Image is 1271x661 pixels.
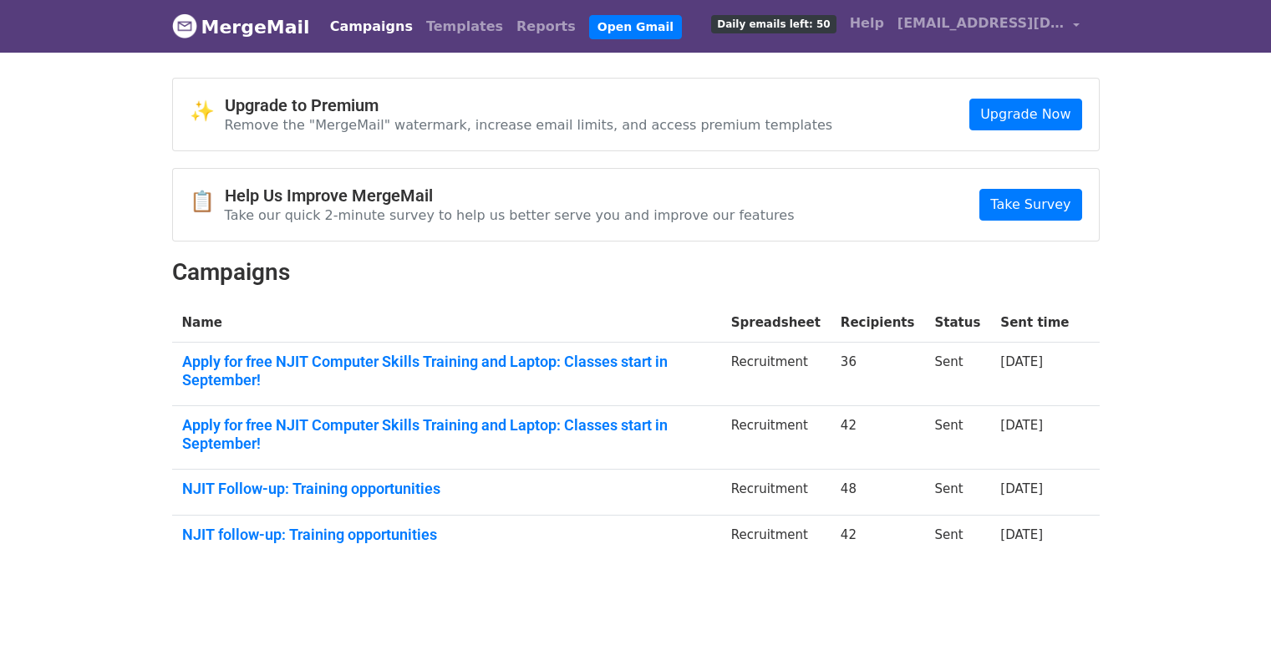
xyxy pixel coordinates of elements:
[190,190,225,214] span: 📋
[172,303,721,343] th: Name
[721,470,831,516] td: Recruitment
[721,303,831,343] th: Spreadsheet
[1000,527,1043,542] a: [DATE]
[721,343,831,406] td: Recruitment
[924,516,990,561] td: Sent
[172,13,197,38] img: MergeMail logo
[225,95,833,115] h4: Upgrade to Premium
[1000,481,1043,496] a: [DATE]
[831,406,925,470] td: 42
[419,10,510,43] a: Templates
[190,99,225,124] span: ✨
[721,516,831,561] td: Recruitment
[510,10,582,43] a: Reports
[891,7,1086,46] a: [EMAIL_ADDRESS][DOMAIN_NAME]
[831,343,925,406] td: 36
[323,10,419,43] a: Campaigns
[897,13,1065,33] span: [EMAIL_ADDRESS][DOMAIN_NAME]
[182,353,711,389] a: Apply for free NJIT Computer Skills Training and Laptop: Classes start in September!
[711,15,836,33] span: Daily emails left: 50
[225,206,795,224] p: Take our quick 2-minute survey to help us better serve you and improve our features
[182,416,711,452] a: Apply for free NJIT Computer Skills Training and Laptop: Classes start in September!
[721,406,831,470] td: Recruitment
[1000,354,1043,369] a: [DATE]
[831,516,925,561] td: 42
[172,9,310,44] a: MergeMail
[990,303,1079,343] th: Sent time
[924,303,990,343] th: Status
[924,343,990,406] td: Sent
[969,99,1081,130] a: Upgrade Now
[704,7,842,40] a: Daily emails left: 50
[831,470,925,516] td: 48
[182,480,711,498] a: NJIT Follow-up: Training opportunities
[182,526,711,544] a: NJIT follow-up: Training opportunities
[924,406,990,470] td: Sent
[589,15,682,39] a: Open Gmail
[924,470,990,516] td: Sent
[225,186,795,206] h4: Help Us Improve MergeMail
[172,258,1100,287] h2: Campaigns
[831,303,925,343] th: Recipients
[225,116,833,134] p: Remove the "MergeMail" watermark, increase email limits, and access premium templates
[979,189,1081,221] a: Take Survey
[843,7,891,40] a: Help
[1000,418,1043,433] a: [DATE]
